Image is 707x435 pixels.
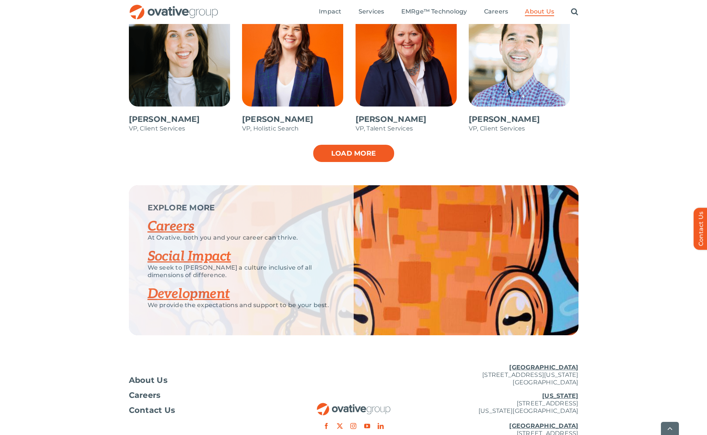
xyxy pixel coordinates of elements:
span: Services [359,8,384,15]
p: At Ovative, both you and your career can thrive. [148,234,335,241]
span: Careers [484,8,508,15]
a: instagram [350,423,356,429]
a: Development [148,286,230,302]
a: youtube [364,423,370,429]
span: EMRge™ Technology [401,8,467,15]
span: Contact Us [129,406,175,414]
a: Careers [484,8,508,16]
a: OG_Full_horizontal_RGB [316,402,391,409]
p: EXPLORE MORE [148,204,335,211]
u: [US_STATE] [542,392,578,399]
a: EMRge™ Technology [401,8,467,16]
p: We seek to [PERSON_NAME] a culture inclusive of all dimensions of difference. [148,264,335,279]
a: linkedin [378,423,384,429]
a: facebook [323,423,329,429]
span: Careers [129,391,161,399]
a: Services [359,8,384,16]
a: Load more [312,144,395,163]
a: Careers [129,391,279,399]
span: About Us [129,376,168,384]
a: Contact Us [129,406,279,414]
a: Careers [148,218,194,235]
span: About Us [525,8,554,15]
a: Impact [319,8,341,16]
u: [GEOGRAPHIC_DATA] [509,422,578,429]
a: Search [571,8,578,16]
a: twitter [337,423,343,429]
p: [STREET_ADDRESS][US_STATE] [GEOGRAPHIC_DATA] [429,364,578,386]
p: We provide the expectations and support to be your best. [148,301,335,309]
nav: Footer Menu [129,376,279,414]
a: About Us [129,376,279,384]
a: About Us [525,8,554,16]
span: Impact [319,8,341,15]
u: [GEOGRAPHIC_DATA] [509,364,578,371]
a: OG_Full_horizontal_RGB [129,4,219,11]
a: Social Impact [148,248,231,265]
